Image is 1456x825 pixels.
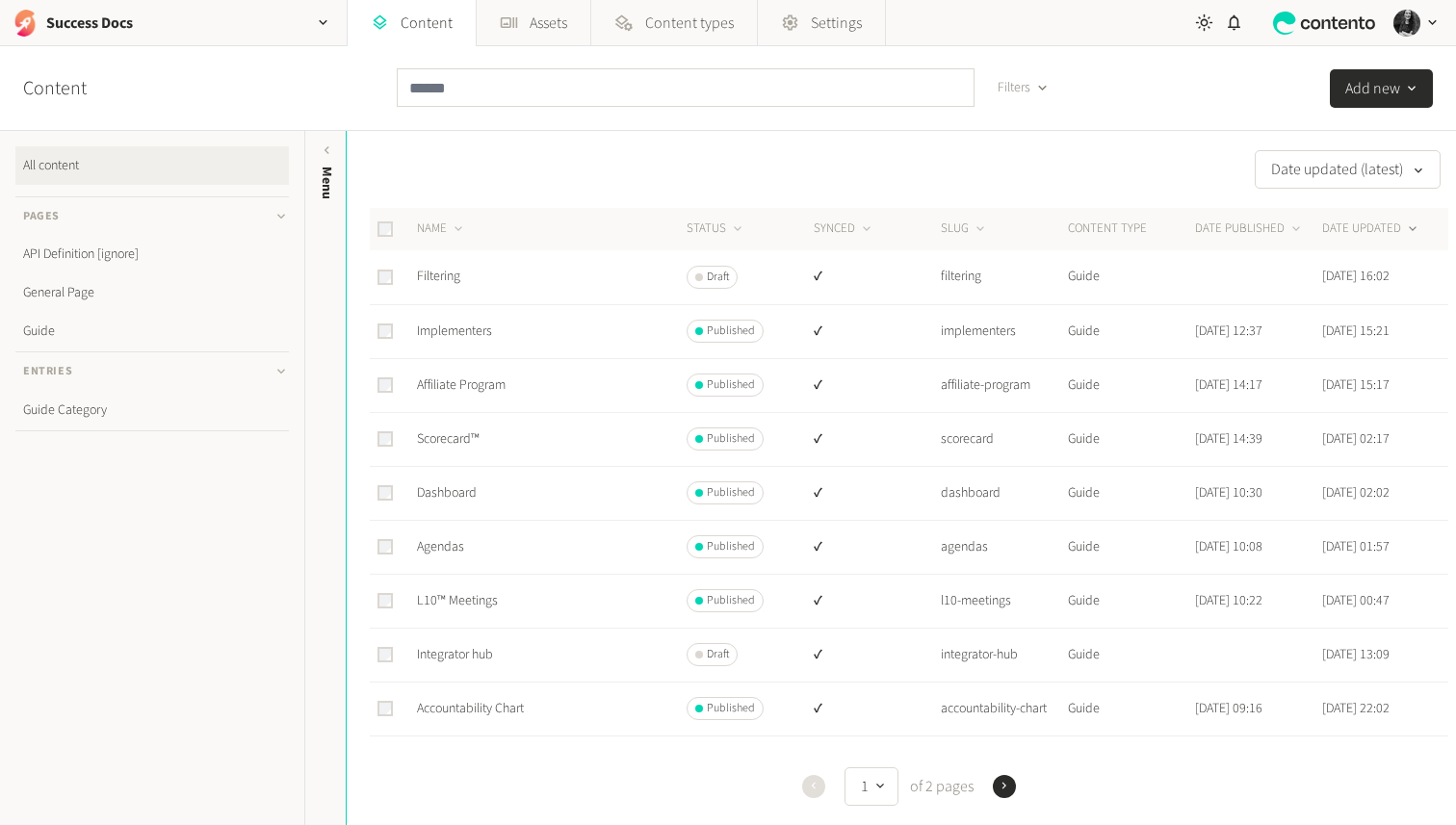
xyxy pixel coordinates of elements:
button: STATUS [687,219,745,239]
td: ✔ [813,735,940,789]
button: 1 [845,767,898,806]
img: Success Docs [12,10,39,37]
td: ✔ [813,520,940,574]
th: CONTENT TYPE [1067,208,1194,250]
span: of 2 pages [906,775,974,798]
a: General Page [15,273,289,312]
td: Guide [1067,412,1194,466]
button: Add new [1330,69,1433,108]
td: General Page [1067,735,1194,789]
td: l10-meetings [940,574,1067,628]
time: [DATE] 15:17 [1322,375,1390,395]
td: filtering [940,250,1067,304]
td: implementers [940,304,1067,358]
td: Guide [1067,304,1194,358]
time: [DATE] 14:39 [1195,429,1262,449]
time: [DATE] 02:17 [1322,429,1390,449]
span: Filters [998,78,1030,98]
td: agendas [940,520,1067,574]
td: Guide [1067,520,1194,574]
time: [DATE] 12:37 [1195,322,1262,341]
a: Guide [15,312,289,350]
td: affiliate-program [940,358,1067,412]
button: DATE PUBLISHED [1195,219,1304,239]
time: [DATE] 01:57 [1322,537,1390,556]
td: ✔ [813,250,940,304]
a: Scorecard™ [417,429,480,449]
a: Filtering [417,267,460,286]
td: ✔ [813,358,940,412]
a: Guide Category [15,391,289,429]
td: Guide [1067,250,1194,304]
a: Agendas [417,537,464,556]
a: Accountability Chart [417,699,524,718]
td: ✔ [813,574,940,628]
span: Published [707,484,755,502]
span: Draft [707,646,729,663]
span: Pages [23,208,60,225]
span: Content types [645,12,734,35]
a: Integrator hub [417,645,493,664]
td: dashboard [940,466,1067,520]
a: API Definition [ignore] [15,235,289,273]
td: Guide [1067,628,1194,682]
td: Guide [1067,466,1194,520]
a: Dashboard [417,483,477,503]
td: ✔ [813,412,940,466]
span: Draft [707,269,729,286]
a: L10™ Meetings [417,591,498,610]
button: SYNCED [814,219,874,239]
span: Published [707,700,755,717]
time: [DATE] 09:16 [1195,699,1262,718]
a: Affiliate Program [417,375,506,395]
time: [DATE] 22:02 [1322,699,1390,718]
button: Date updated (latest) [1255,150,1441,189]
button: DATE UPDATED [1322,219,1420,239]
span: Settings [811,12,862,35]
button: NAME [417,219,466,239]
button: SLUG [941,219,988,239]
time: [DATE] 14:17 [1195,375,1262,395]
td: ✔ [813,466,940,520]
td: scorecard [940,412,1067,466]
time: [DATE] 15:21 [1322,322,1390,341]
span: Published [707,592,755,609]
td: accountability-chart [940,682,1067,735]
time: [DATE] 16:02 [1322,267,1390,286]
h2: Content [23,74,131,103]
time: [DATE] 13:09 [1322,645,1390,664]
time: [DATE] 10:22 [1195,591,1262,610]
button: Filters [982,68,1064,107]
a: All content [15,146,289,185]
span: Menu [317,167,337,199]
time: [DATE] 02:02 [1322,483,1390,503]
a: Implementers [417,322,492,341]
span: Published [707,322,755,340]
time: [DATE] 00:47 [1322,591,1390,610]
td: Guide [1067,682,1194,735]
td: integrator-hub [940,628,1067,682]
span: Published [707,376,755,394]
td: home [940,735,1067,789]
span: Published [707,430,755,448]
h2: Success Docs [46,12,133,35]
time: [DATE] 10:08 [1195,537,1262,556]
span: Entries [23,363,72,380]
td: Guide [1067,574,1194,628]
td: Guide [1067,358,1194,412]
td: ✔ [813,628,940,682]
img: Hollie Duncan [1393,10,1420,37]
span: Published [707,538,755,555]
td: ✔ [813,304,940,358]
time: [DATE] 10:30 [1195,483,1262,503]
td: ✔ [813,682,940,735]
